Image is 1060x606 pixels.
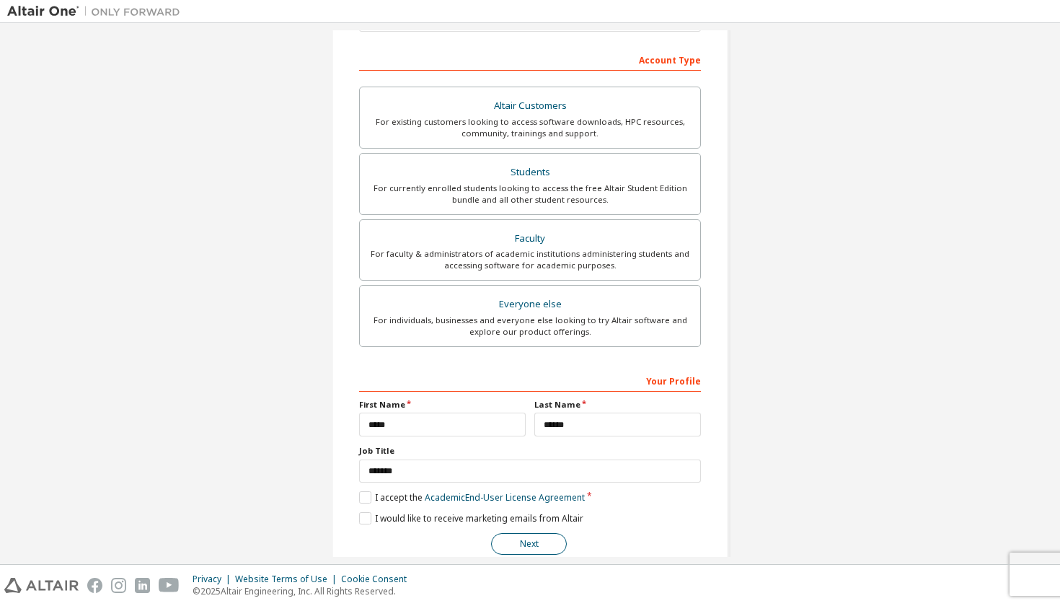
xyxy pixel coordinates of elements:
[111,578,126,593] img: instagram.svg
[359,512,583,524] label: I would like to receive marketing emails from Altair
[368,294,692,315] div: Everyone else
[159,578,180,593] img: youtube.svg
[135,578,150,593] img: linkedin.svg
[368,229,692,249] div: Faculty
[534,399,701,410] label: Last Name
[491,533,567,555] button: Next
[368,116,692,139] div: For existing customers looking to access software downloads, HPC resources, community, trainings ...
[4,578,79,593] img: altair_logo.svg
[368,248,692,271] div: For faculty & administrators of academic institutions administering students and accessing softwa...
[193,585,415,597] p: © 2025 Altair Engineering, Inc. All Rights Reserved.
[425,491,585,504] a: Academic End-User License Agreement
[359,445,701,457] label: Job Title
[87,578,102,593] img: facebook.svg
[235,574,341,585] div: Website Terms of Use
[7,4,187,19] img: Altair One
[359,491,585,504] label: I accept the
[368,162,692,183] div: Students
[368,96,692,116] div: Altair Customers
[368,315,692,338] div: For individuals, businesses and everyone else looking to try Altair software and explore our prod...
[359,369,701,392] div: Your Profile
[341,574,415,585] div: Cookie Consent
[368,183,692,206] div: For currently enrolled students looking to access the free Altair Student Edition bundle and all ...
[193,574,235,585] div: Privacy
[359,399,526,410] label: First Name
[359,48,701,71] div: Account Type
